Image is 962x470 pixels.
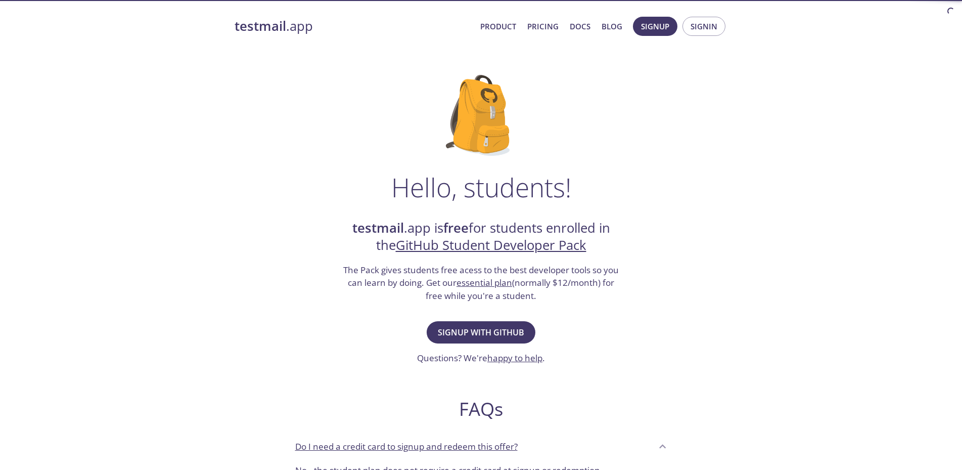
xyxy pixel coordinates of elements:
[391,172,571,202] h1: Hello, students!
[235,18,472,35] a: testmail.app
[570,20,590,33] a: Docs
[342,264,620,303] h3: The Pack gives students free acess to the best developer tools so you can learn by doing. Get our...
[682,17,725,36] button: Signin
[446,75,516,156] img: github-student-backpack.png
[396,236,586,254] a: GitHub Student Developer Pack
[417,352,545,365] h3: Questions? We're .
[235,17,286,35] strong: testmail
[352,219,404,237] strong: testmail
[487,352,542,364] a: happy to help
[287,433,675,460] div: Do I need a credit card to signup and redeem this offer?
[691,20,717,33] span: Signin
[438,325,524,339] span: Signup with GitHub
[295,440,518,453] p: Do I need a credit card to signup and redeem this offer?
[480,20,516,33] a: Product
[633,17,677,36] button: Signup
[527,20,559,33] a: Pricing
[641,20,669,33] span: Signup
[602,20,622,33] a: Blog
[443,219,469,237] strong: free
[427,321,535,344] button: Signup with GitHub
[287,398,675,420] h2: FAQs
[342,220,620,254] h2: .app is for students enrolled in the
[456,277,512,288] a: essential plan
